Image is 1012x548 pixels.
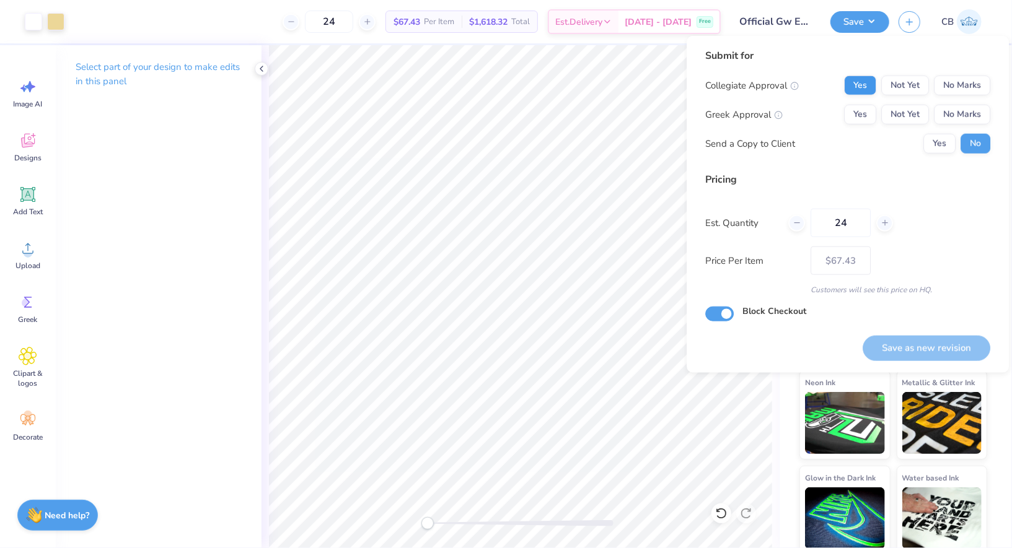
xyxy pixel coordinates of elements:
[805,471,876,484] span: Glow in the Dark Ink
[14,99,43,109] span: Image AI
[934,105,990,124] button: No Marks
[76,60,242,89] p: Select part of your design to make edits in this panel
[936,9,987,34] a: CB
[13,432,43,442] span: Decorate
[811,209,871,237] input: – –
[881,105,929,124] button: Not Yet
[699,17,711,26] span: Free
[805,392,885,454] img: Neon Ink
[957,9,982,34] img: Chhavi Bansal
[902,376,975,389] span: Metallic & Glitter Ink
[705,254,801,268] label: Price Per Item
[705,48,990,63] div: Submit for
[941,15,954,29] span: CB
[15,261,40,271] span: Upload
[961,134,990,154] button: No
[830,11,889,33] button: Save
[394,15,420,28] span: $67.43
[705,172,990,187] div: Pricing
[805,376,835,389] span: Neon Ink
[13,207,43,217] span: Add Text
[14,153,42,163] span: Designs
[7,368,48,388] span: Clipart & logos
[555,15,602,28] span: Est. Delivery
[625,15,692,28] span: [DATE] - [DATE]
[305,11,353,33] input: – –
[19,315,38,324] span: Greek
[844,105,876,124] button: Yes
[934,76,990,95] button: No Marks
[705,137,795,151] div: Send a Copy to Client
[705,108,783,122] div: Greek Approval
[902,392,982,454] img: Metallic & Glitter Ink
[469,15,508,28] span: $1,618.32
[730,9,821,34] input: Untitled Design
[705,284,990,295] div: Customers will see this price on HQ.
[881,76,929,95] button: Not Yet
[511,15,530,28] span: Total
[421,517,434,529] div: Accessibility label
[45,510,90,521] strong: Need help?
[923,134,956,154] button: Yes
[424,15,454,28] span: Per Item
[844,76,876,95] button: Yes
[902,471,959,484] span: Water based Ink
[705,216,779,230] label: Est. Quantity
[705,79,799,93] div: Collegiate Approval
[742,305,806,318] label: Block Checkout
